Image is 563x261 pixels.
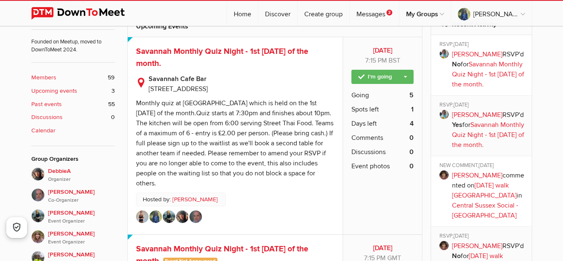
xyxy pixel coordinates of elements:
[227,1,258,26] a: Home
[31,86,115,96] a: Upcoming events 3
[298,1,349,26] a: Create group
[31,73,56,82] b: Members
[136,46,308,68] a: Savannah Monthly Quiz Night - 1st [DATE] of the month.
[409,133,414,143] b: 0
[111,86,115,96] span: 3
[31,100,115,109] a: Past events 55
[351,147,386,157] span: Discussions
[409,147,414,157] b: 0
[31,86,77,96] b: Upcoming events
[163,210,175,223] img: Louise
[111,113,115,122] span: 0
[411,104,414,114] b: 1
[409,90,414,100] b: 5
[479,162,494,169] span: [DATE]
[452,50,502,58] a: [PERSON_NAME]
[410,119,414,129] b: 4
[149,74,335,84] b: Savannah Cafe Bar
[351,70,414,84] a: I'm going
[31,113,115,122] a: Discussions 0
[351,104,379,114] span: Spots left
[386,10,392,15] span: 2
[149,85,208,93] span: [STREET_ADDRESS]
[31,126,56,135] b: Calendar
[31,183,115,204] a: [PERSON_NAME]Co-Organizer
[31,155,115,164] div: Group Organizers
[108,73,115,82] span: 59
[365,56,387,65] span: 7:15 PM
[48,197,115,204] i: Co-Organizer
[31,73,115,82] a: Members 59
[31,126,115,135] a: Calendar
[48,188,115,204] span: [PERSON_NAME]
[31,113,63,122] b: Discussions
[452,171,502,180] a: [PERSON_NAME]
[31,225,115,246] a: [PERSON_NAME]Event Organizer
[452,111,502,119] a: [PERSON_NAME]
[31,7,138,20] img: DownToMeet
[452,60,461,68] b: No
[31,167,115,183] a: DebbieAOrganizer
[351,90,369,100] span: Going
[176,210,189,223] img: DebbieA
[399,1,451,26] a: My Groups
[31,188,45,202] img: Adrian
[31,230,45,243] img: Helen D
[452,170,526,220] p: commented on in
[452,181,517,200] a: [DATE] walk [GEOGRAPHIC_DATA]
[48,238,115,246] i: Event Organizer
[439,233,526,241] div: RSVP,
[351,46,414,56] b: [DATE]
[172,195,218,204] a: [PERSON_NAME]
[48,176,115,183] i: Organizer
[451,1,532,26] a: [PERSON_NAME]
[258,1,297,26] a: Discover
[351,243,414,253] b: [DATE]
[454,233,469,239] span: [DATE]
[452,110,526,150] p: RSVP'd for
[136,99,333,188] div: Monthly quiz at [GEOGRAPHIC_DATA] which is held on the 1st [DATE] of the month.Quiz starts at 7:3...
[452,121,524,149] a: Savannah Monthly Quiz Night - 1st [DATE] of the month.
[31,167,45,181] img: DebbieA
[136,16,414,36] h2: Upcoming Events
[48,218,115,225] i: Event Organizer
[48,229,115,246] span: [PERSON_NAME]
[31,204,115,225] a: [PERSON_NAME]Event Organizer
[439,101,526,110] div: RSVP,
[389,56,400,65] span: Europe/London
[149,210,162,223] img: Debbie K
[350,1,399,26] a: Messages2
[108,100,115,109] span: 55
[189,210,202,223] img: Adrian
[136,210,149,223] img: B.
[452,60,524,89] a: Savannah Monthly Quiz Night - 1st [DATE] of the month.
[351,119,377,129] span: Days left
[31,29,115,54] span: Founded on Meetup, moved to DownToMeet 2024.
[452,252,461,260] b: No
[439,41,526,49] div: RSVP,
[439,162,526,170] div: NEW COMMENT,
[31,209,45,223] img: Louise
[351,161,390,171] span: Event photos
[136,193,226,207] p: Hosted by:
[454,41,469,48] span: [DATE]
[48,167,115,183] span: DebbieA
[452,242,502,250] a: [PERSON_NAME]
[452,201,518,220] a: Central Sussex Social - [GEOGRAPHIC_DATA]
[452,121,462,129] b: Yes
[48,208,115,225] span: [PERSON_NAME]
[31,100,62,109] b: Past events
[351,133,383,143] span: Comments
[454,101,469,108] span: [DATE]
[452,49,526,89] p: RSVP'd for
[409,161,414,171] b: 0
